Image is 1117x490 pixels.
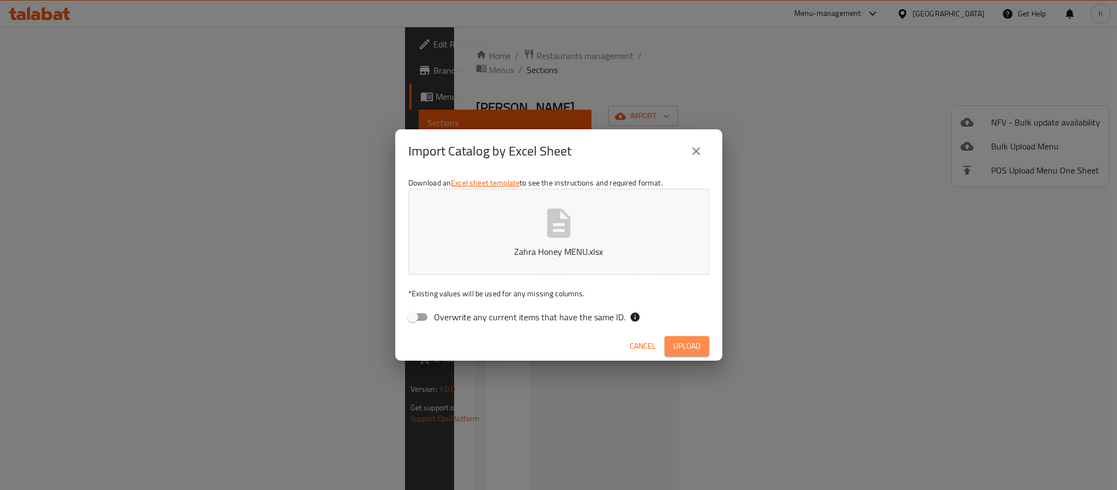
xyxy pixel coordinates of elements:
[425,245,692,258] p: Zahra Honey MENU.xlsx
[408,142,571,160] h2: Import Catalog by Excel Sheet
[630,312,641,322] svg: If the overwrite option isn't selected, then the items that match an existing ID will be ignored ...
[630,339,656,353] span: Cancel
[434,310,625,324] span: Overwrite any current items that have the same ID.
[395,173,722,331] div: Download an to see the instructions and required format.
[673,339,701,353] span: Upload
[665,336,709,356] button: Upload
[451,176,520,190] a: Excel sheet template
[408,288,709,299] p: Existing values will be used for any missing columns.
[408,189,709,275] button: Zahra Honey MENU.xlsx
[683,138,709,164] button: close
[625,336,660,356] button: Cancel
